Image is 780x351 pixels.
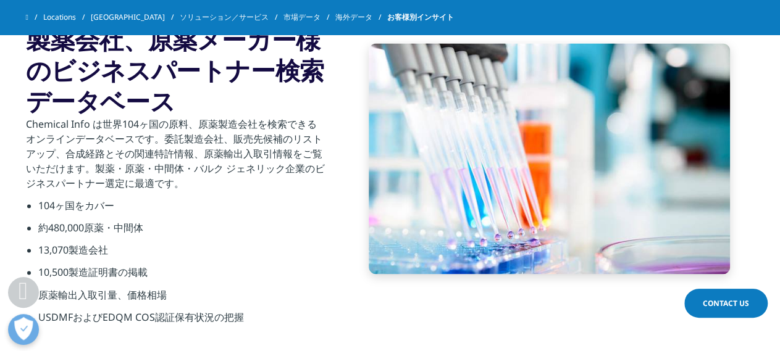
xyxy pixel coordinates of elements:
li: 13,070製造会社 [38,242,325,265]
a: Locations [43,6,91,28]
li: USDMFおよびEDQM COS認証保有状況の把握 [38,309,325,331]
a: ソリューション／サービス [180,6,283,28]
button: 優先設定センターを開く [8,314,39,345]
a: 海外データ [335,6,387,28]
span: Contact Us [703,298,749,308]
a: [GEOGRAPHIC_DATA] [91,6,180,28]
li: 10,500製造証明書の掲載 [38,265,325,287]
li: 原薬輸出入取引量、価格相場 [38,287,325,309]
li: 104ヶ国をカバー [38,198,325,220]
p: Chemical Info は世界104ヶ国の原料、原薬製造会社を検索できるオンラインデータベースです。委託製造会社、販売先候補のリストアップ、合成経路とその関連特許情報、原薬輸出入取引情報をご... [26,117,325,198]
h3: 製薬会社、原薬メーカー様のビジネスパートナー検索データベース [26,24,325,117]
a: Contact Us [684,289,768,318]
a: 市場データ [283,6,335,28]
li: 約480,000原薬・中間体 [38,220,325,242]
span: お客様別インサイト [387,6,454,28]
